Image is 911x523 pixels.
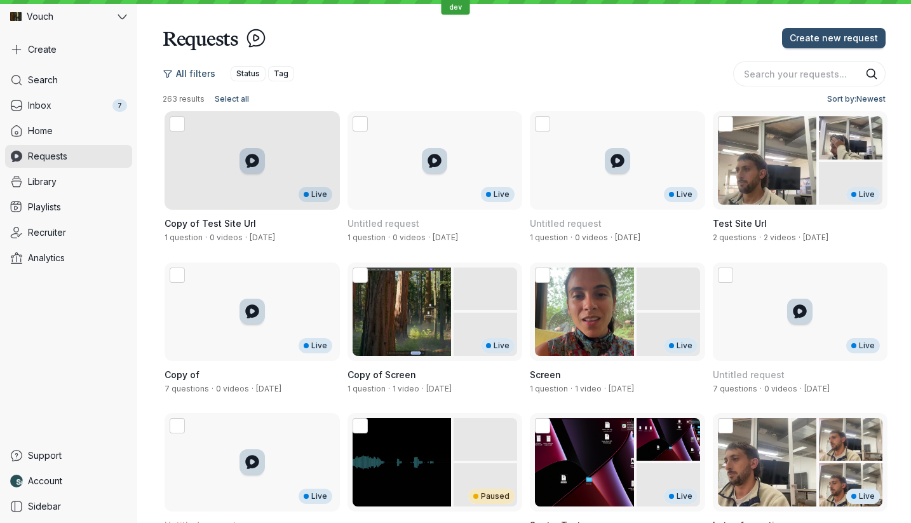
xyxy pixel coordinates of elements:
span: Untitled request [530,218,602,229]
span: Requests [28,150,67,163]
span: 1 question [530,384,568,393]
span: Created by Stephane [426,384,452,393]
span: 2 questions [713,233,757,242]
img: Vouch avatar [10,11,22,22]
span: Sidebar [28,500,61,513]
div: Vouch [5,5,115,28]
span: · [243,233,250,243]
button: Create [5,38,132,61]
span: 7 questions [713,384,757,393]
a: Playlists [5,196,132,219]
span: 0 videos [216,384,249,393]
span: · [602,384,609,394]
span: 263 results [163,94,205,104]
div: 7 [112,99,127,112]
span: Copy of Screen [348,369,416,380]
span: 7 questions [165,384,209,393]
span: Support [28,449,62,462]
span: Playlists [28,201,61,214]
span: Inbox [28,99,51,112]
span: Untitled request [713,369,785,380]
button: Sort by:Newest [822,92,886,107]
span: · [608,233,615,243]
span: Account [28,475,62,487]
span: All filters [176,67,215,80]
span: 1 question [165,233,203,242]
span: Test Site Url [713,218,767,229]
span: Vouch [27,10,53,23]
h1: Requests [163,25,238,51]
span: 1 video [393,384,419,393]
button: Status [231,66,266,81]
span: · [203,233,210,243]
span: Copy of [165,369,199,380]
button: All filters [163,64,223,84]
span: 1 question [348,384,386,393]
span: 0 videos [393,233,426,242]
a: Analytics [5,247,132,269]
button: Tag [268,66,294,81]
span: · [249,384,256,394]
span: Create new request [790,32,878,44]
span: Untitled request [348,218,419,229]
span: Recruiter [28,226,66,239]
span: · [757,384,764,394]
a: Requests [5,145,132,168]
span: · [796,233,803,243]
span: Created by Ben [804,384,830,393]
span: 1 question [348,233,386,242]
span: Copy of Test Site Url [165,218,256,229]
span: · [209,384,216,394]
span: · [757,233,764,243]
a: Sidebar [5,495,132,518]
span: Create [28,43,57,56]
button: Create new request [782,28,886,48]
span: Select all [215,93,249,105]
span: · [426,233,433,243]
a: Search [5,69,132,92]
span: Created by Nathan Weinstock [250,233,275,242]
span: Status [236,67,260,80]
a: Recruiter [5,221,132,244]
span: 0 videos [575,233,608,242]
span: Tag [274,67,288,80]
span: 2 videos [764,233,796,242]
span: 0 videos [764,384,797,393]
img: Nathan Weinstock avatar [10,475,23,487]
span: Search [28,74,58,86]
a: Nathan Weinstock avatarAccount [5,470,132,492]
span: 0 videos [210,233,243,242]
a: Library [5,170,132,193]
span: Home [28,125,53,137]
span: Created by Pro Teale [803,233,828,242]
span: Created by Daniel Shein [609,384,634,393]
span: Created by Pro Teale [615,233,640,242]
span: 1 video [575,384,602,393]
input: Search your requests... [733,61,886,86]
span: Library [28,175,57,188]
span: 1 question [530,233,568,242]
span: Created by Stephane [256,384,281,393]
a: Inbox7 [5,94,132,117]
span: · [797,384,804,394]
button: Search [865,67,878,80]
span: Sort by: Newest [827,93,886,105]
span: · [386,384,393,394]
button: Select all [210,92,254,107]
a: Support [5,444,132,467]
span: Created by Pro Teale [433,233,458,242]
span: · [568,233,575,243]
button: Vouch avatarVouch [5,5,132,28]
span: · [419,384,426,394]
a: Home [5,119,132,142]
span: Screen [530,369,561,380]
span: Analytics [28,252,65,264]
span: · [386,233,393,243]
span: · [568,384,575,394]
